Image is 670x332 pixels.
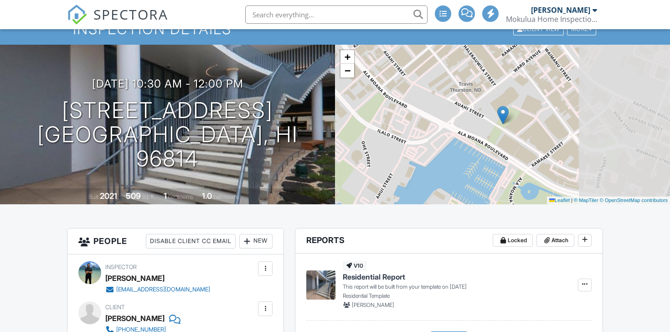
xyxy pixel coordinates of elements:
div: 2021 [100,191,117,201]
div: [PERSON_NAME] [531,5,590,15]
a: Leaflet [549,197,570,203]
div: [PERSON_NAME] [105,271,165,285]
span: | [571,197,572,203]
a: Zoom in [340,50,354,64]
span: + [345,51,350,62]
span: − [345,65,350,76]
h3: [DATE] 10:30 am - 12:00 pm [92,78,243,90]
span: Built [88,193,98,200]
input: Search everything... [245,5,428,24]
a: Zoom out [340,64,354,78]
a: [EMAIL_ADDRESS][DOMAIN_NAME] [105,285,210,294]
a: © OpenStreetMap contributors [600,197,668,203]
h1: [STREET_ADDRESS] [GEOGRAPHIC_DATA], HI 96814 [15,99,320,171]
a: © MapTiler [574,197,598,203]
span: bathrooms [213,193,239,200]
img: Marker [497,106,509,124]
div: New [239,234,273,249]
div: More [567,23,597,36]
div: [PERSON_NAME] [105,311,165,325]
div: 1.0 [202,191,212,201]
span: sq. ft. [142,193,155,200]
div: [EMAIL_ADDRESS][DOMAIN_NAME] [116,286,210,293]
span: Client [105,304,125,311]
div: 509 [126,191,141,201]
h1: Inspection Details [73,21,597,37]
span: SPECTORA [93,5,168,24]
span: Inspector [105,264,137,270]
div: Client View [513,23,564,36]
span: bedrooms [168,193,193,200]
div: Mokulua Home Inspections [506,15,597,24]
img: The Best Home Inspection Software - Spectora [67,5,87,25]
div: Disable Client CC Email [146,234,236,249]
a: Client View [512,25,566,32]
a: SPECTORA [67,12,168,31]
div: 1 [164,191,167,201]
h3: People [67,228,283,254]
